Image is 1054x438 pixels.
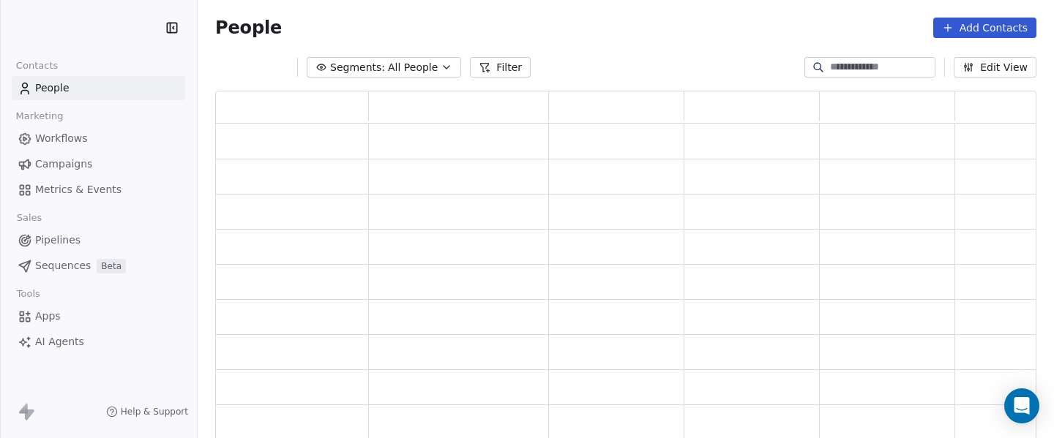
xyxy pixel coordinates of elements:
[10,283,46,305] span: Tools
[121,406,188,418] span: Help & Support
[35,182,122,197] span: Metrics & Events
[12,152,185,176] a: Campaigns
[10,105,70,127] span: Marketing
[12,304,185,328] a: Apps
[933,18,1036,38] button: Add Contacts
[12,178,185,202] a: Metrics & Events
[35,309,61,324] span: Apps
[954,57,1036,78] button: Edit View
[106,406,188,418] a: Help & Support
[388,60,438,75] span: All People
[12,127,185,151] a: Workflows
[35,233,81,248] span: Pipelines
[1004,388,1039,423] div: Open Intercom Messenger
[215,17,282,39] span: People
[12,76,185,100] a: People
[35,131,88,146] span: Workflows
[97,259,126,273] span: Beta
[10,207,48,229] span: Sales
[12,330,185,354] a: AI Agents
[330,60,385,75] span: Segments:
[35,156,92,172] span: Campaigns
[35,80,70,96] span: People
[10,55,64,77] span: Contacts
[470,57,531,78] button: Filter
[35,258,91,273] span: Sequences
[12,228,185,252] a: Pipelines
[12,254,185,278] a: SequencesBeta
[35,334,84,350] span: AI Agents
